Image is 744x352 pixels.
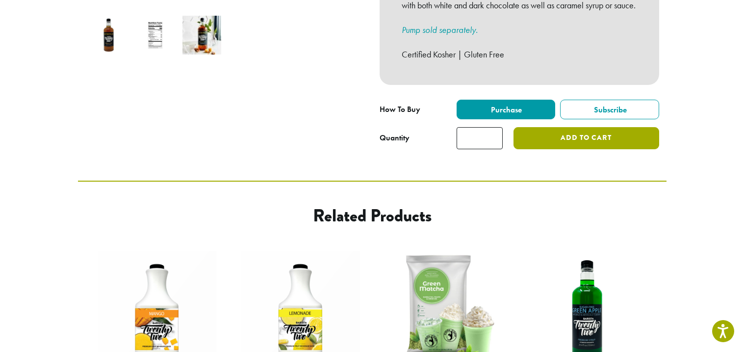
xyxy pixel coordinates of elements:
[380,104,420,114] span: How To Buy
[380,132,410,144] div: Quantity
[136,16,175,54] img: Barista 22 Butter Pecan Syrup Nutritional Information
[89,16,128,54] img: Barista 22 Butter Pecan Syrup
[457,127,503,149] input: Product quantity
[489,105,522,115] span: Purchase
[513,127,659,149] button: Add to cart
[182,16,221,54] img: Barista 22 Butter Pecan - Image 3
[157,205,588,226] h2: Related products
[592,105,627,115] span: Subscribe
[402,46,637,63] p: Certified Kosher | Gluten Free
[402,24,478,35] a: Pump sold separately.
